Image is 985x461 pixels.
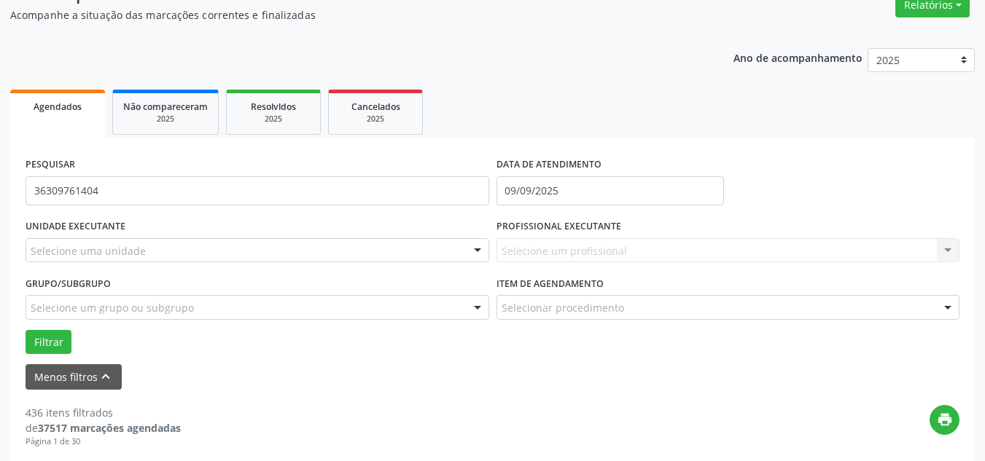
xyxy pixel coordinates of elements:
[733,48,863,66] p: Ano de acompanhamento
[497,272,604,295] label: Item de agendamento
[26,176,489,205] input: Nome, código do beneficiário ou CPF
[31,300,194,315] span: Selecione um grupo ou subgrupo
[123,114,208,125] div: 2025
[26,364,122,390] button: Menos filtroskeyboard_arrow_up
[123,101,208,113] span: Não compareceram
[497,176,725,205] input: Selecione um intervalo
[502,300,624,315] span: Selecionar procedimento
[26,154,75,176] label: PESQUISAR
[26,420,181,436] div: de
[34,101,82,113] span: Agendados
[497,154,601,176] label: DATA DE ATENDIMENTO
[351,101,400,113] span: Cancelados
[26,216,125,238] label: UNIDADE EXECUTANTE
[26,330,71,355] button: Filtrar
[26,405,181,420] div: 436 itens filtrados
[497,216,621,238] label: PROFISSIONAL EXECUTANTE
[26,436,181,448] div: Página 1 de 30
[339,114,412,125] div: 2025
[38,421,181,435] strong: 37517 marcações agendadas
[10,7,685,23] p: Acompanhe a situação das marcações correntes e finalizadas
[31,243,146,259] span: Selecione uma unidade
[98,369,114,385] i: keyboard_arrow_up
[930,405,959,435] button: print
[937,411,953,427] i: print
[237,114,310,125] div: 2025
[26,272,111,295] label: Grupo/Subgrupo
[251,101,296,113] span: Resolvidos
